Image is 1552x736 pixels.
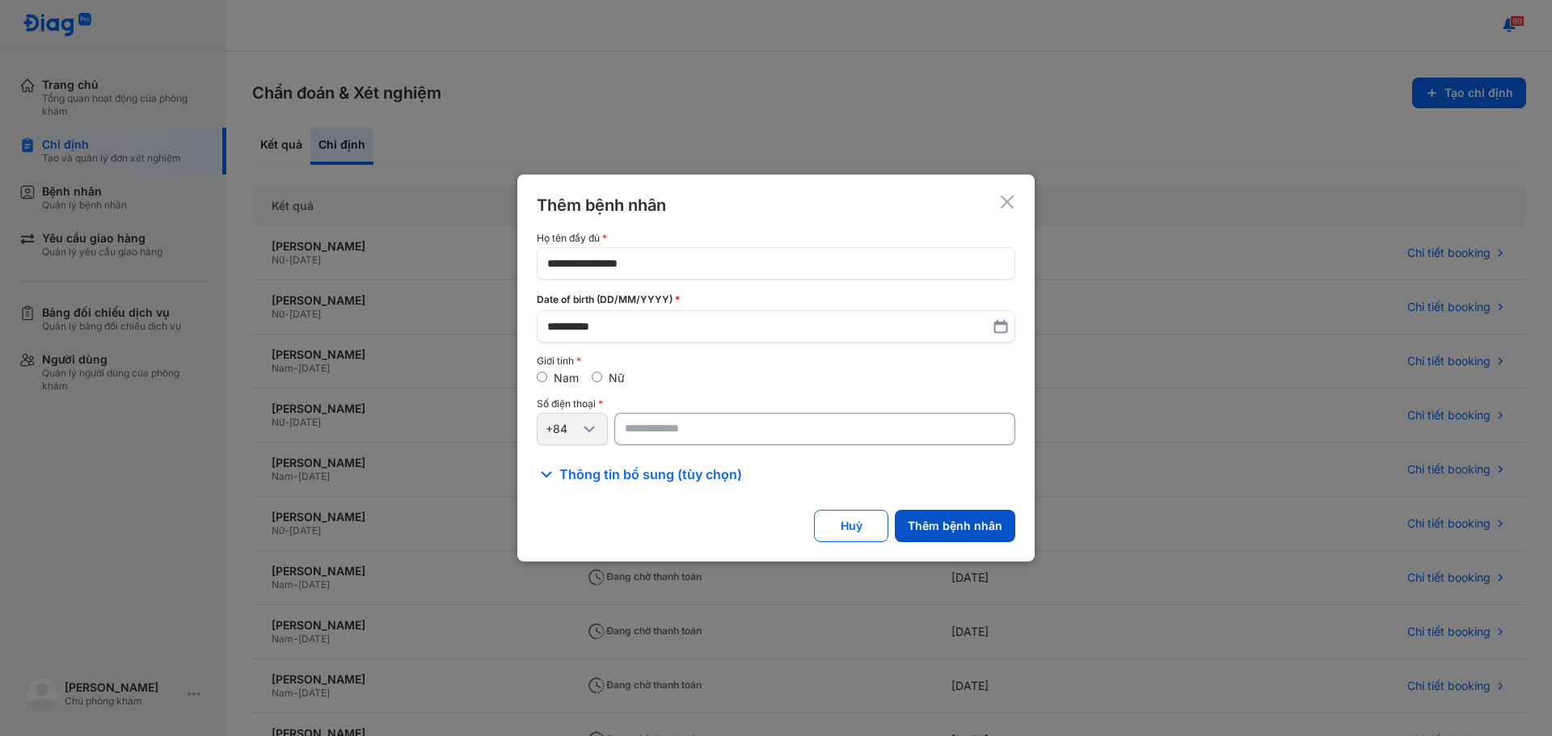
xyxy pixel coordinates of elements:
div: Họ tên đầy đủ [537,233,1015,244]
div: Số điện thoại [537,398,1015,410]
button: Huỷ [814,510,888,542]
label: Nữ [609,371,625,385]
button: Thêm bệnh nhân [895,510,1015,542]
label: Nam [554,371,579,385]
div: +84 [546,422,580,436]
div: Thêm bệnh nhân [537,194,666,217]
div: Date of birth (DD/MM/YYYY) [537,292,1015,307]
span: Thông tin bổ sung (tùy chọn) [559,465,742,484]
div: Giới tính [537,355,1015,367]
